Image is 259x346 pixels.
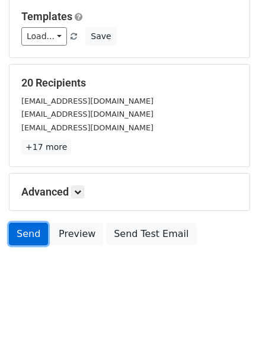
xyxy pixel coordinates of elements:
[21,185,238,198] h5: Advanced
[21,123,154,132] small: [EMAIL_ADDRESS][DOMAIN_NAME]
[106,223,196,245] a: Send Test Email
[21,76,238,89] h5: 20 Recipients
[9,223,48,245] a: Send
[21,110,154,118] small: [EMAIL_ADDRESS][DOMAIN_NAME]
[21,10,72,23] a: Templates
[21,27,67,46] a: Load...
[21,140,71,155] a: +17 more
[51,223,103,245] a: Preview
[85,27,116,46] button: Save
[21,97,154,105] small: [EMAIL_ADDRESS][DOMAIN_NAME]
[200,289,259,346] iframe: Chat Widget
